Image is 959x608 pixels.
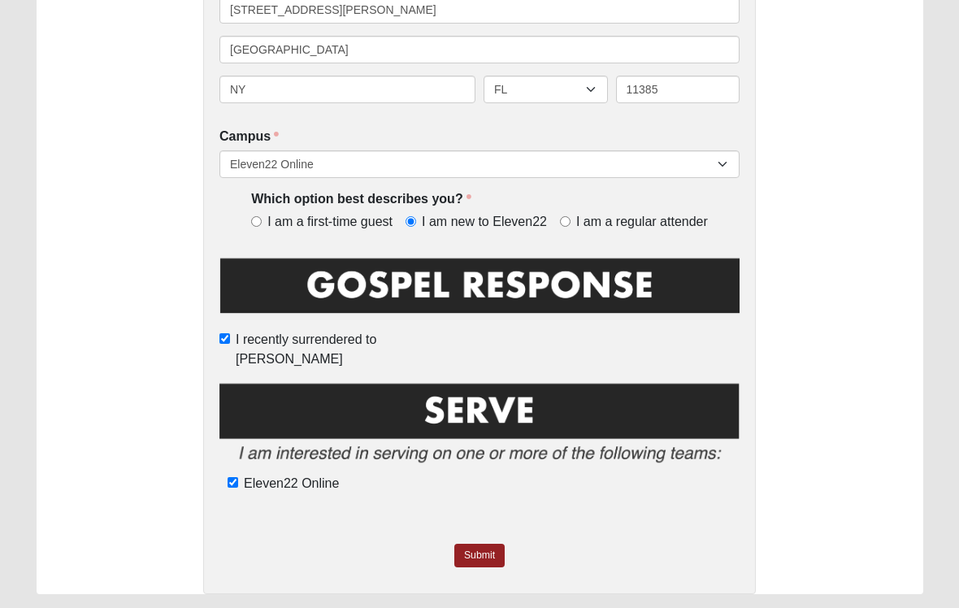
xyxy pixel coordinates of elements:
[219,76,475,103] input: City
[576,213,708,232] span: I am a regular attender
[244,476,339,490] span: Eleven22 Online
[616,76,740,103] input: Zip
[219,36,740,63] input: Address Line 2
[267,213,393,232] span: I am a first-time guest
[236,330,476,369] span: I recently surrendered to [PERSON_NAME]
[219,255,740,328] img: GospelResponseBLK.png
[454,544,505,567] a: Submit
[406,216,416,227] input: I am new to Eleven22
[251,190,471,209] label: Which option best describes you?
[560,216,571,227] input: I am a regular attender
[422,213,547,232] span: I am new to Eleven22
[251,216,262,227] input: I am a first-time guest
[219,380,740,474] img: Serve2.png
[228,477,238,488] input: Eleven22 Online
[219,128,279,146] label: Campus
[219,333,230,344] input: I recently surrendered to [PERSON_NAME]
